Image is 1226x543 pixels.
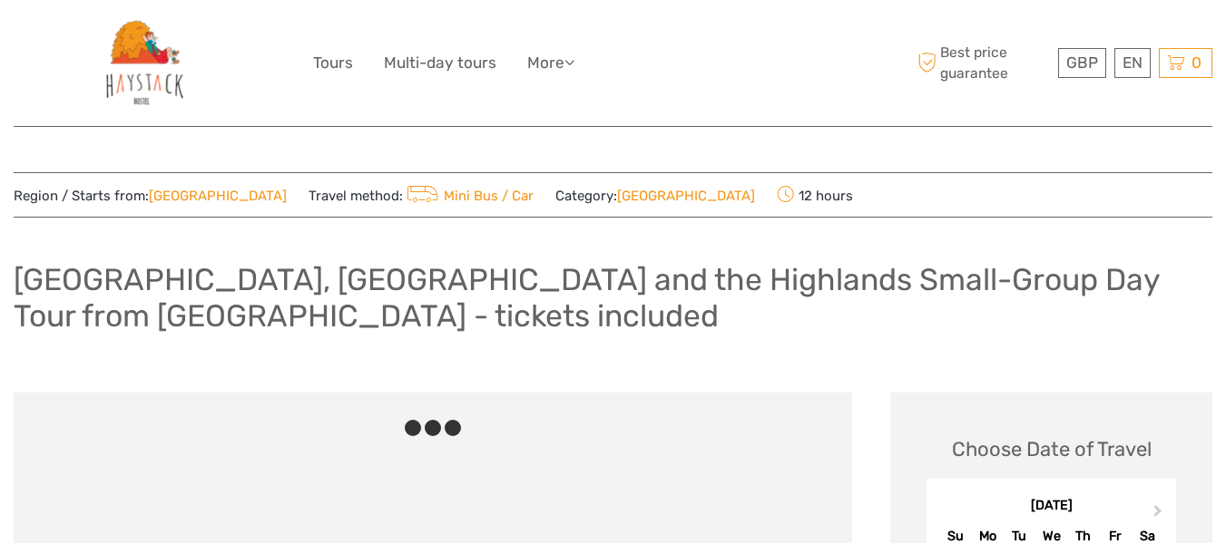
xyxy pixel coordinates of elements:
span: Travel method: [309,182,534,208]
span: GBP [1066,53,1098,72]
div: EN [1114,48,1151,78]
a: Tours [313,50,353,76]
h1: [GEOGRAPHIC_DATA], [GEOGRAPHIC_DATA] and the Highlands Small-Group Day Tour from [GEOGRAPHIC_DATA... [14,261,1212,335]
span: 0 [1189,53,1204,72]
a: More [527,50,574,76]
div: Choose Date of Travel [952,435,1152,463]
span: Category: [555,187,755,206]
a: [GEOGRAPHIC_DATA] [617,188,755,204]
a: Mini Bus / Car [403,188,534,204]
a: Multi-day tours [384,50,496,76]
span: 12 hours [777,182,853,208]
img: 1301-9aa44bc8-7d90-4b96-8d1a-1ed08fd096df_logo_big.jpg [95,14,194,112]
span: Best price guarantee [913,43,1054,82]
button: Next Month [1145,501,1174,530]
span: Region / Starts from: [14,187,287,206]
div: [DATE] [927,497,1176,516]
a: [GEOGRAPHIC_DATA] [149,188,287,204]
